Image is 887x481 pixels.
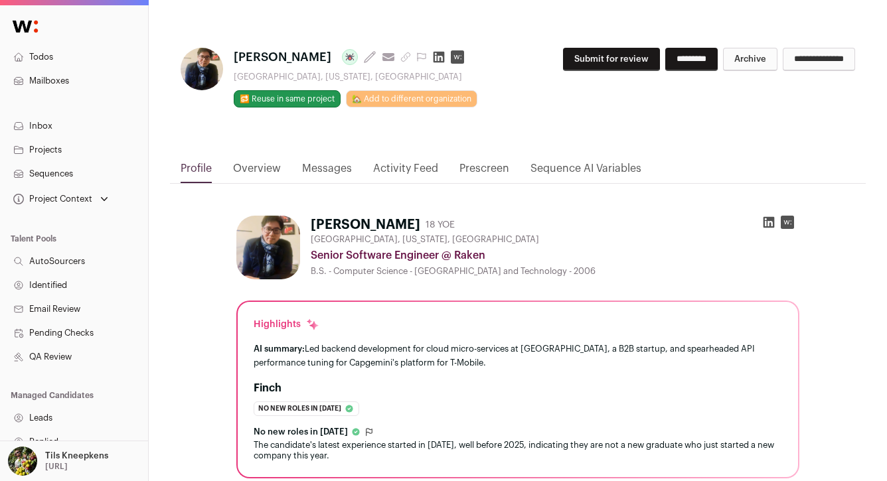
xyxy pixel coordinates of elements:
span: No new roles in [DATE] [258,402,341,415]
div: The candidate's latest experience started in [DATE], well before 2025, indicating they are not a ... [254,440,782,461]
img: 6689865-medium_jpg [8,447,37,476]
h2: Finch [254,380,282,396]
span: [PERSON_NAME] [234,48,331,66]
button: Submit for review [563,48,660,71]
div: [GEOGRAPHIC_DATA], [US_STATE], [GEOGRAPHIC_DATA] [234,72,477,82]
img: Wellfound [5,13,45,40]
h1: [PERSON_NAME] [311,216,420,234]
a: Messages [302,161,352,183]
img: 9f0802b356fda7acc4a10e7a19303a5264a4e77e532c99ad9a3d9a9545062ed3.jpg [236,216,300,279]
a: Activity Feed [373,161,438,183]
div: Senior Software Engineer @ Raken [311,247,799,263]
span: [GEOGRAPHIC_DATA], [US_STATE], [GEOGRAPHIC_DATA] [311,234,539,245]
a: Prescreen [459,161,509,183]
p: [URL] [45,461,68,472]
button: Open dropdown [11,190,111,208]
span: No new roles in [DATE] [254,427,348,437]
p: Tils Kneepkens [45,450,108,461]
div: B.S. - Computer Science - [GEOGRAPHIC_DATA] and Technology - 2006 [311,266,799,277]
a: Overview [233,161,281,183]
a: Profile [181,161,212,183]
div: Project Context [11,194,92,204]
div: 18 YOE [426,218,455,232]
button: Open dropdown [5,447,111,476]
div: Highlights [254,318,319,331]
button: 🔂 Reuse in same project [234,90,341,107]
a: 🏡 Add to different organization [346,90,477,107]
button: Archive [723,48,777,71]
img: 9f0802b356fda7acc4a10e7a19303a5264a4e77e532c99ad9a3d9a9545062ed3.jpg [181,48,223,90]
span: AI summary: [254,344,305,353]
div: Led backend development for cloud micro-services at [GEOGRAPHIC_DATA], a B2B startup, and spearhe... [254,342,782,370]
a: Sequence AI Variables [530,161,641,183]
